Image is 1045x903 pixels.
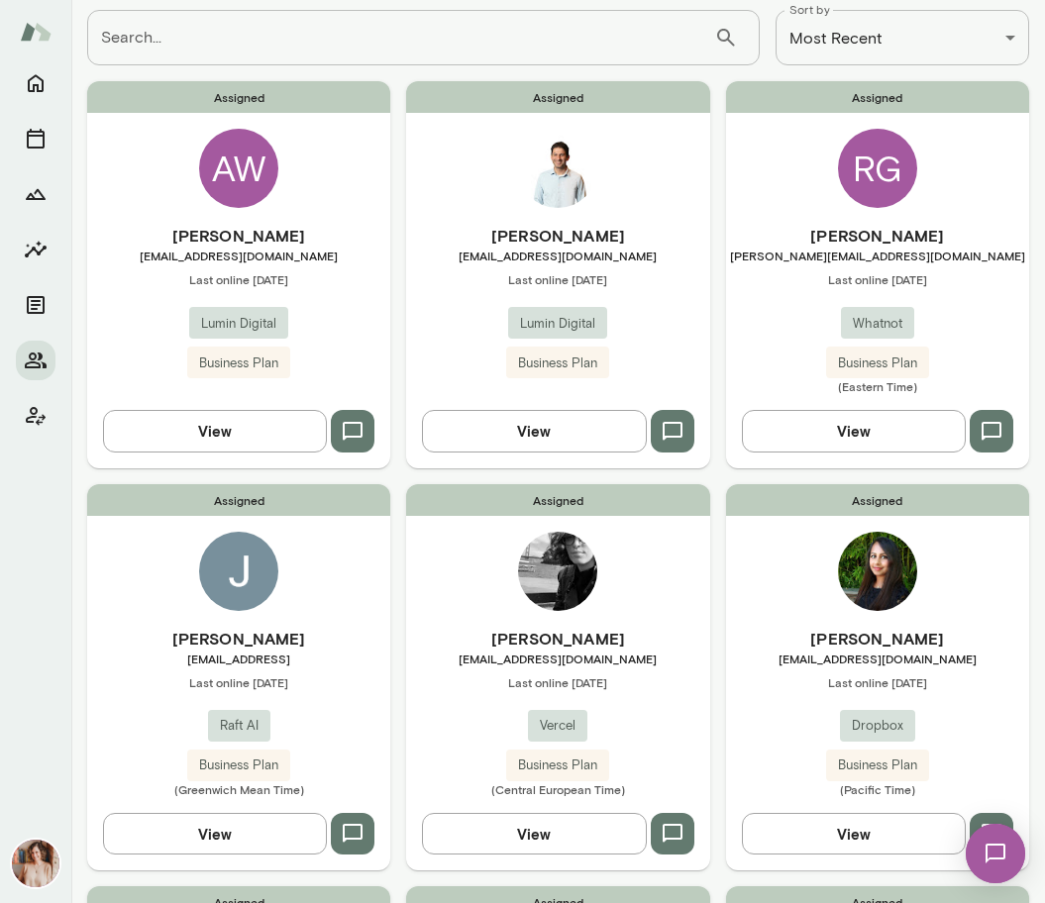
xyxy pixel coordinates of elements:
button: Home [16,63,55,103]
button: View [742,410,966,451]
button: View [103,813,327,854]
img: Mento [20,13,52,50]
button: Sessions [16,119,55,158]
button: Members [16,341,55,380]
span: Last online [DATE] [87,674,390,690]
div: RG [838,129,917,208]
h6: [PERSON_NAME] [406,224,709,248]
img: Harsha Aravindakshan [838,532,917,611]
img: Jack Taylor [199,532,278,611]
span: Raft AI [208,716,270,736]
h6: [PERSON_NAME] [726,224,1029,248]
span: [EMAIL_ADDRESS][DOMAIN_NAME] [87,248,390,263]
span: Last online [DATE] [726,271,1029,287]
button: Documents [16,285,55,325]
span: (Greenwich Mean Time) [87,781,390,797]
img: Nancy Alsip [12,840,59,887]
span: [PERSON_NAME][EMAIL_ADDRESS][DOMAIN_NAME] [726,248,1029,263]
span: (Pacific Time) [726,781,1029,797]
h6: [PERSON_NAME] [726,627,1029,651]
label: Sort by [789,1,830,18]
span: Assigned [726,81,1029,113]
span: Business Plan [506,353,609,373]
button: View [103,410,327,451]
span: Business Plan [187,353,290,373]
h6: [PERSON_NAME] [87,224,390,248]
img: Payam Nael [518,129,597,208]
button: View [742,813,966,854]
span: Last online [DATE] [406,674,709,690]
h6: [PERSON_NAME] [87,627,390,651]
button: Growth Plan [16,174,55,214]
span: Assigned [406,484,709,516]
span: Last online [DATE] [406,271,709,287]
span: Lumin Digital [508,314,607,334]
span: Assigned [406,81,709,113]
button: Insights [16,230,55,269]
span: [EMAIL_ADDRESS][DOMAIN_NAME] [726,651,1029,666]
span: Whatnot [841,314,914,334]
div: AW [199,129,278,208]
button: View [422,410,646,451]
h6: [PERSON_NAME] [406,627,709,651]
span: Lumin Digital [189,314,288,334]
span: Last online [DATE] [726,674,1029,690]
span: Assigned [87,484,390,516]
span: [EMAIL_ADDRESS][DOMAIN_NAME] [406,248,709,263]
span: Business Plan [187,755,290,775]
span: Business Plan [826,755,929,775]
span: [EMAIL_ADDRESS][DOMAIN_NAME] [406,651,709,666]
img: Bel Curcio [518,532,597,611]
span: Assigned [87,81,390,113]
span: Vercel [528,716,587,736]
span: Business Plan [506,755,609,775]
span: (Central European Time) [406,781,709,797]
div: Most Recent [776,10,1029,65]
span: (Eastern Time) [726,378,1029,394]
span: Assigned [726,484,1029,516]
button: View [422,813,646,854]
span: Business Plan [826,353,929,373]
span: Dropbox [840,716,915,736]
span: Last online [DATE] [87,271,390,287]
span: [EMAIL_ADDRESS] [87,651,390,666]
button: Client app [16,396,55,436]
